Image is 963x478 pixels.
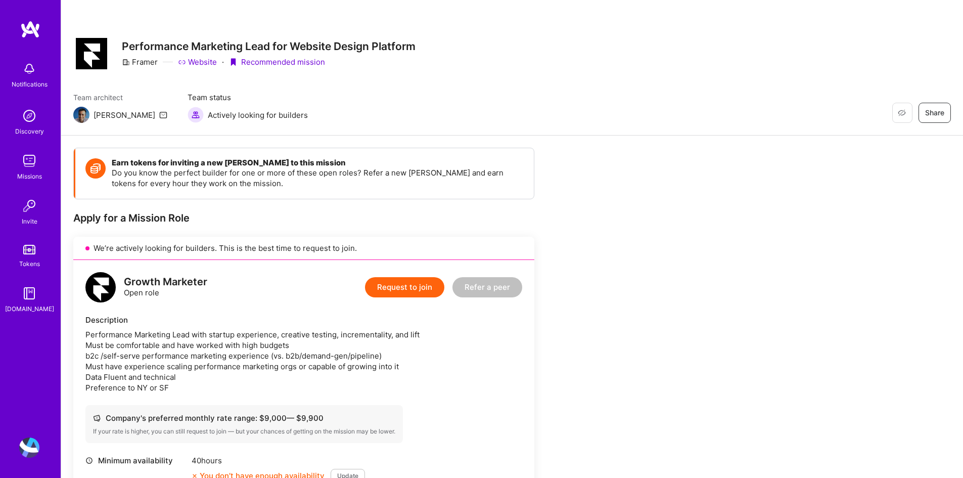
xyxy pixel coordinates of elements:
[452,277,522,297] button: Refer a peer
[122,40,416,53] h3: Performance Marketing Lead for Website Design Platform
[73,92,167,103] span: Team architect
[17,171,42,182] div: Missions
[76,38,107,69] img: Company Logo
[23,245,35,254] img: tokens
[73,211,534,225] div: Apply for a Mission Role
[22,216,37,227] div: Invite
[124,277,207,287] div: Growth Marketer
[93,414,101,422] i: icon Cash
[19,438,39,458] img: User Avatar
[124,277,207,298] div: Open role
[925,108,944,118] span: Share
[208,110,308,120] span: Actively looking for builders
[188,92,308,103] span: Team status
[5,303,54,314] div: [DOMAIN_NAME]
[19,106,39,126] img: discovery
[19,196,39,216] img: Invite
[85,455,187,466] div: Minimum availability
[192,455,365,466] div: 40 hours
[122,58,130,66] i: icon CompanyGray
[19,59,39,79] img: bell
[112,158,524,167] h4: Earn tokens for inviting a new [PERSON_NAME] to this mission
[94,110,155,120] div: [PERSON_NAME]
[365,277,444,297] button: Request to join
[93,413,395,423] div: Company's preferred monthly rate range: $ 9,000 — $ 9,900
[229,57,325,67] div: Recommended mission
[159,111,167,119] i: icon Mail
[19,151,39,171] img: teamwork
[898,109,906,117] i: icon EyeClosed
[112,167,524,189] p: Do you know the perfect builder for one or more of these open roles? Refer a new [PERSON_NAME] an...
[85,272,116,302] img: logo
[85,457,93,464] i: icon Clock
[85,329,522,393] div: Performance Marketing Lead with startup experience, creative testing, incrementality, and lift Mu...
[188,107,204,123] img: Actively looking for builders
[15,126,44,137] div: Discovery
[19,258,40,269] div: Tokens
[19,283,39,303] img: guide book
[85,315,522,325] div: Description
[85,158,106,179] img: Token icon
[12,79,48,90] div: Notifications
[122,57,158,67] div: Framer
[20,20,40,38] img: logo
[229,58,237,66] i: icon PurpleRibbon
[222,57,224,67] div: ·
[93,427,395,436] div: If your rate is higher, you can still request to join — but your chances of getting on the missio...
[73,237,534,260] div: We’re actively looking for builders. This is the best time to request to join.
[178,57,217,67] a: Website
[73,107,89,123] img: Team Architect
